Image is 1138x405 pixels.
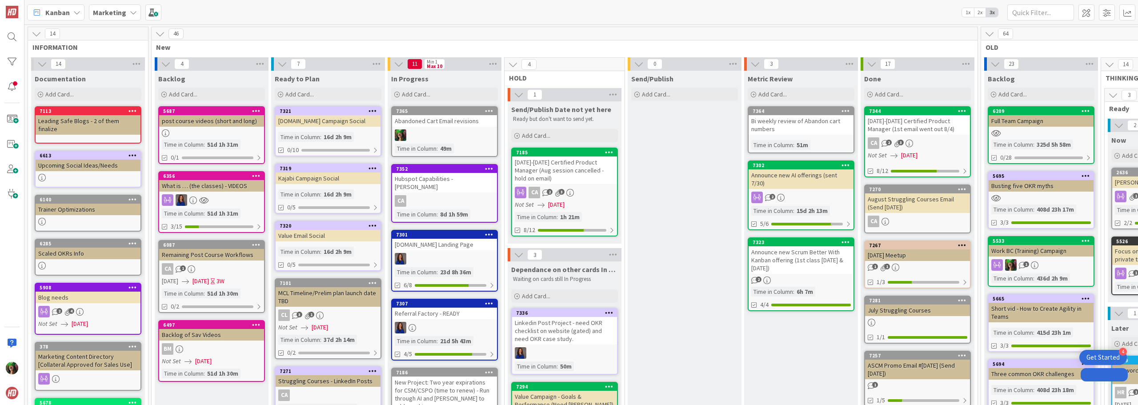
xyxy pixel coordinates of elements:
[988,236,1094,287] a: 5533Work BC (Training) CampaignSLTime in Column:436d 2h 9m
[159,172,264,192] div: 6356What is … (the classes) - VIDEOS
[794,287,815,297] div: 6h 7m
[559,189,565,195] span: 3
[278,189,320,199] div: Time in Column
[749,107,853,135] div: 7364Bi weekly review of Abandon cart numbers
[45,7,70,18] span: Kanban
[56,308,62,314] span: 2
[93,8,126,17] b: Marketing
[163,108,264,114] div: 5687
[395,267,437,277] div: Time in Column
[72,319,88,329] span: [DATE]
[36,196,140,215] div: 6140Trainer Optimizations
[864,106,971,177] a: 7344[DATE]-[DATE] Certified Product Manager (1st email went out 8/4)CANot Set[DATE]8/12
[35,342,141,391] a: 378Marketing Content Directory [Collateral Approved for Sales Use]
[205,209,240,218] div: 51d 1h 31m
[1033,273,1034,283] span: :
[40,152,140,159] div: 6613
[162,209,204,218] div: Time in Column
[877,333,885,342] span: 1/1
[515,212,557,222] div: Time in Column
[36,152,140,171] div: 6613Upcoming Social Ideas/Needs
[40,241,140,247] div: 6285
[36,107,140,135] div: 7113Leading Safe Blogs - 2 of them finalize
[280,108,381,114] div: 7321
[321,189,354,199] div: 16d 2h 9m
[276,222,381,241] div: 7320Value Email Social
[865,193,970,213] div: August Struggling Courses Email (Send [DATE])
[171,302,179,311] span: 0/2
[204,209,205,218] span: :
[512,317,617,345] div: Linkedin Post Project - need OKR checklist on website (gated) and need OKR case study.
[280,223,381,229] div: 7320
[865,249,970,261] div: [DATE] Meetup
[278,335,320,345] div: Time in Column
[192,277,209,286] span: [DATE]
[159,180,264,192] div: What is … (the classes) - VIDEOS
[395,129,406,141] img: SL
[204,140,205,149] span: :
[36,248,140,259] div: Scaled OKRs Info
[515,347,526,359] img: SL
[993,108,1094,114] div: 6209
[35,195,141,232] a: 6140Trainer Optimizations
[989,107,1094,127] div: 6209Full Team Campaign
[278,309,290,321] div: CL
[320,132,321,142] span: :
[438,267,473,277] div: 23d 8h 36m
[886,140,892,145] span: 2
[159,241,264,249] div: 6087
[158,106,265,164] a: 5687post course videos (short and long)Time in Column:51d 1h 31m0/1
[205,289,240,298] div: 51d 1h 30m
[163,242,264,248] div: 6087
[753,162,853,168] div: 7302
[280,165,381,172] div: 7319
[159,249,264,261] div: Remaining Post Course Workflows
[865,305,970,316] div: July Struggling Courses
[40,344,140,350] div: 378
[749,115,853,135] div: Bi weekly review of Abandon cart numbers
[171,153,179,162] span: 0/1
[558,212,582,222] div: 1h 21m
[991,140,1033,149] div: Time in Column
[162,289,204,298] div: Time in Column
[794,140,810,150] div: 51m
[395,144,437,153] div: Time in Column
[864,184,971,233] a: 7270August Struggling Courses Email (Send [DATE])CA
[868,216,879,227] div: CA
[865,115,970,135] div: [DATE]-[DATE] Certified Product Manager (1st email went out 8/4)
[216,277,224,286] div: 3W
[869,297,970,304] div: 7281
[760,300,769,309] span: 4/4
[512,309,617,345] div: 7336Linkedin Post Project - need OKR checklist on website (gated) and need OKR case study.
[45,90,74,98] span: Add Card...
[991,273,1033,283] div: Time in Column
[868,137,879,149] div: CA
[276,279,381,287] div: 7101
[516,149,617,156] div: 7185
[40,196,140,203] div: 6140
[176,194,187,206] img: SL
[642,90,670,98] span: Add Card...
[392,173,497,192] div: Hubspot Capabilities - [PERSON_NAME]
[158,320,265,382] a: 6497Backlog of Sav VideosBMNot Set[DATE]Time in Column:51d 1h 30m
[36,196,140,204] div: 6140
[989,172,1094,180] div: 5695
[557,212,558,222] span: :
[794,206,830,216] div: 15d 2h 13m
[163,322,264,328] div: 6497
[321,335,357,345] div: 37d 2h 14m
[512,347,617,359] div: SL
[162,343,173,355] div: BM
[793,206,794,216] span: :
[275,221,381,271] a: 7320Value Email SocialTime in Column:16d 2h 9m0/5
[68,308,74,314] span: 4
[865,297,970,305] div: 7281
[36,284,140,292] div: 5908
[1023,261,1029,267] span: 1
[758,90,787,98] span: Add Card...
[159,107,264,115] div: 5687
[989,107,1094,115] div: 6209
[1034,140,1073,149] div: 325d 5h 58m
[276,279,381,307] div: 7101MCL Timeline/Prelim plan launch date TBD
[1124,218,1132,228] span: 2/2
